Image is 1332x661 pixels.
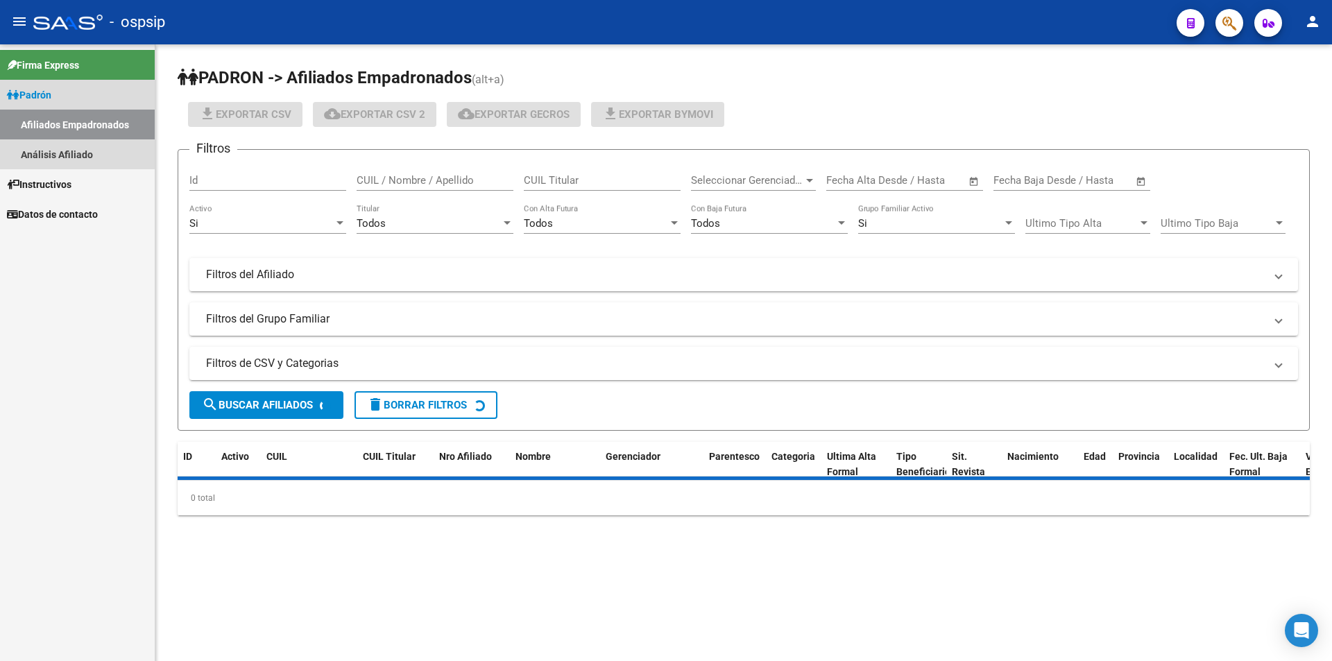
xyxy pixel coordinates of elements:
datatable-header-cell: Sit. Revista [946,442,1002,488]
mat-icon: file_download [199,105,216,122]
button: Buscar Afiliados [189,391,343,419]
span: Categoria [771,451,815,462]
span: Todos [524,217,553,230]
input: Start date [826,174,871,187]
mat-icon: cloud_download [458,105,475,122]
datatable-header-cell: Edad [1078,442,1113,488]
span: Si [858,217,867,230]
mat-icon: file_download [602,105,619,122]
span: Si [189,217,198,230]
span: Datos de contacto [7,207,98,222]
mat-icon: delete [367,396,384,413]
span: Padrón [7,87,51,103]
span: PADRON -> Afiliados Empadronados [178,68,472,87]
span: Parentesco [709,451,760,462]
span: Localidad [1174,451,1218,462]
div: Open Intercom Messenger [1285,614,1318,647]
span: Nro Afiliado [439,451,492,462]
span: Exportar CSV 2 [324,108,425,121]
div: 0 total [178,481,1310,515]
mat-expansion-panel-header: Filtros del Grupo Familiar [189,302,1298,336]
mat-icon: search [202,396,219,413]
datatable-header-cell: Gerenciador [600,442,683,488]
span: Instructivos [7,177,71,192]
datatable-header-cell: Parentesco [703,442,766,488]
datatable-header-cell: ID [178,442,216,488]
mat-panel-title: Filtros del Grupo Familiar [206,311,1265,327]
datatable-header-cell: CUIL Titular [357,442,434,488]
span: Ultima Alta Formal [827,451,876,478]
mat-panel-title: Filtros de CSV y Categorias [206,356,1265,371]
span: Firma Express [7,58,79,73]
datatable-header-cell: Ultima Alta Formal [821,442,891,488]
button: Exportar Bymovi [591,102,724,127]
span: Seleccionar Gerenciador [691,174,803,187]
span: Ultimo Tipo Baja [1161,217,1273,230]
mat-expansion-panel-header: Filtros del Afiliado [189,258,1298,291]
mat-expansion-panel-header: Filtros de CSV y Categorias [189,347,1298,380]
span: Nombre [515,451,551,462]
datatable-header-cell: Nacimiento [1002,442,1078,488]
datatable-header-cell: Categoria [766,442,821,488]
button: Open calendar [966,173,982,189]
span: Fec. Ult. Baja Formal [1229,451,1288,478]
span: Ultimo Tipo Alta [1025,217,1138,230]
datatable-header-cell: CUIL [261,442,337,488]
span: Borrar Filtros [367,399,467,411]
span: Exportar Bymovi [602,108,713,121]
span: Buscar Afiliados [202,399,313,411]
span: Nacimiento [1007,451,1059,462]
datatable-header-cell: Nro Afiliado [434,442,510,488]
span: Todos [357,217,386,230]
span: ID [183,451,192,462]
datatable-header-cell: Provincia [1113,442,1168,488]
span: - ospsip [110,7,165,37]
span: Tipo Beneficiario [896,451,950,478]
span: Todos [691,217,720,230]
mat-panel-title: Filtros del Afiliado [206,267,1265,282]
button: Borrar Filtros [355,391,497,419]
span: CUIL [266,451,287,462]
span: Exportar CSV [199,108,291,121]
datatable-header-cell: Nombre [510,442,600,488]
button: Exportar GECROS [447,102,581,127]
span: Gerenciador [606,451,660,462]
datatable-header-cell: Activo [216,442,261,488]
input: End date [1051,174,1118,187]
span: Exportar GECROS [458,108,570,121]
mat-icon: menu [11,13,28,30]
span: CUIL Titular [363,451,416,462]
datatable-header-cell: Localidad [1168,442,1224,488]
input: Start date [993,174,1039,187]
span: Sit. Revista [952,451,985,478]
button: Exportar CSV [188,102,302,127]
span: Provincia [1118,451,1160,462]
span: (alt+a) [472,73,504,86]
button: Exportar CSV 2 [313,102,436,127]
datatable-header-cell: Fec. Ult. Baja Formal [1224,442,1300,488]
input: End date [884,174,951,187]
span: Activo [221,451,249,462]
datatable-header-cell: Tipo Beneficiario [891,442,946,488]
h3: Filtros [189,139,237,158]
mat-icon: cloud_download [324,105,341,122]
button: Open calendar [1134,173,1150,189]
span: Edad [1084,451,1106,462]
mat-icon: person [1304,13,1321,30]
